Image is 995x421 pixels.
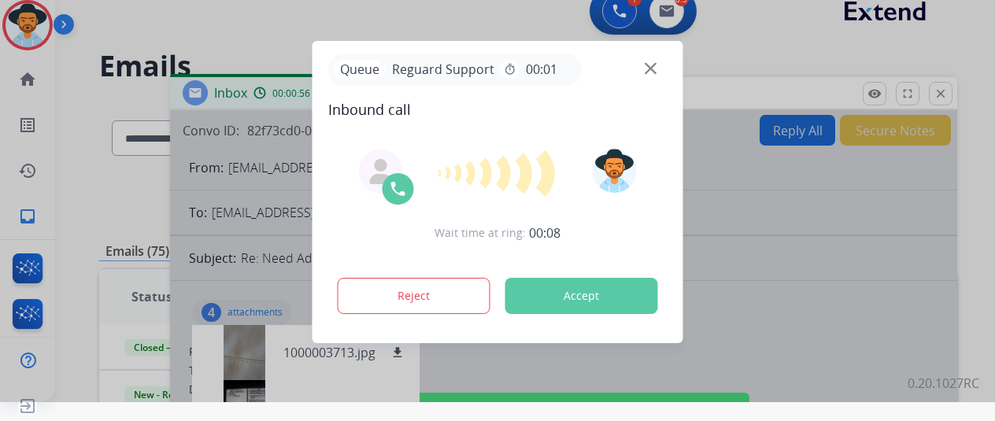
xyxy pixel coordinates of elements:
p: 0.20.1027RC [908,374,979,393]
img: agent-avatar [368,159,394,184]
span: 00:01 [526,60,557,79]
img: avatar [592,149,636,193]
p: Queue [335,60,386,79]
span: Wait time at ring: [435,225,526,241]
button: Accept [505,278,658,314]
span: Inbound call [328,98,668,120]
mat-icon: timer [504,63,516,76]
img: call-icon [389,179,408,198]
span: Reguard Support [386,60,501,79]
span: 00:08 [529,223,560,242]
button: Reject [338,278,490,314]
img: close-button [645,62,657,74]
